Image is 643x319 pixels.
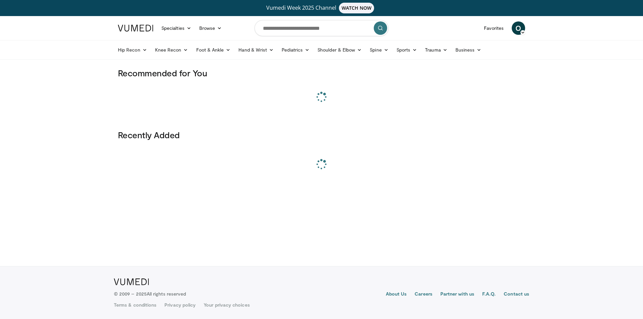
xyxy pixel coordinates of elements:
a: Hand & Wrist [234,43,278,57]
h3: Recommended for You [118,68,525,78]
a: Business [451,43,486,57]
a: Hip Recon [114,43,151,57]
a: Careers [415,291,432,299]
a: Partner with us [440,291,474,299]
a: Pediatrics [278,43,313,57]
a: O [512,21,525,35]
a: Knee Recon [151,43,192,57]
a: Terms & conditions [114,302,156,308]
a: Specialties [157,21,195,35]
a: Sports [392,43,421,57]
a: Trauma [421,43,451,57]
p: © 2009 – 2025 [114,291,186,297]
a: Browse [195,21,226,35]
a: F.A.Q. [482,291,496,299]
a: Favorites [480,21,508,35]
img: VuMedi Logo [118,25,153,31]
a: Shoulder & Elbow [313,43,366,57]
span: WATCH NOW [339,3,374,13]
a: Foot & Ankle [192,43,235,57]
a: Privacy policy [164,302,196,308]
a: About Us [386,291,407,299]
a: Spine [366,43,392,57]
img: VuMedi Logo [114,278,149,285]
a: Contact us [504,291,529,299]
h3: Recently Added [118,130,525,140]
a: Your privacy choices [204,302,249,308]
input: Search topics, interventions [255,20,388,36]
a: Vumedi Week 2025 ChannelWATCH NOW [119,3,524,13]
span: All rights reserved [147,291,186,297]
